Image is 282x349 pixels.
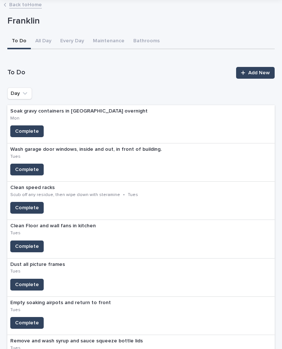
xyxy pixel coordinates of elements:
button: Complete [10,279,44,291]
p: Scub off any residue, then wipe down with steramine [10,192,120,197]
p: Clean speed racks [10,185,182,191]
span: Complete [15,128,39,135]
p: Dust all picture frames [10,261,75,268]
button: Complete [10,317,44,329]
span: Add New [248,70,270,75]
p: Tues [10,307,21,313]
p: Tues [128,192,138,197]
a: Clean speed racksScub off any residue, then wipe down with steramine•TuesComplete [7,182,275,220]
p: Wash garage door windows, inside and out, in front of building. [10,146,172,153]
p: • [123,192,125,197]
h1: To Do [7,68,232,77]
button: Complete [10,125,44,137]
button: Day [7,88,32,99]
p: Tues [10,231,21,236]
p: Franklin [7,16,272,26]
span: Complete [15,319,39,327]
button: All Day [31,34,56,49]
a: Empty soaking airpots and return to frontTuesComplete [7,297,275,335]
span: Complete [15,281,39,288]
p: Tues [10,269,21,274]
p: Clean Floor and wall fans in kitchen [10,223,106,229]
button: Complete [10,164,44,175]
button: Complete [10,241,44,252]
a: Dust all picture framesTuesComplete [7,259,275,297]
span: Complete [15,166,39,173]
p: Mon [10,116,19,121]
a: Wash garage door windows, inside and out, in front of building.TuesComplete [7,143,275,182]
button: Maintenance [88,34,129,49]
p: Empty soaking airpots and return to front [10,300,121,306]
button: Bathrooms [129,34,164,49]
button: Complete [10,202,44,214]
a: Clean Floor and wall fans in kitchenTuesComplete [7,220,275,258]
a: Soak gravy containers in [GEOGRAPHIC_DATA] overnightMonComplete [7,105,275,143]
a: Add New [236,67,275,79]
p: Tues [10,154,21,159]
p: Remove and wash syrup and sauce squeeze bottle lids [10,338,153,344]
button: Every Day [56,34,88,49]
p: Soak gravy containers in [GEOGRAPHIC_DATA] overnight [10,108,157,114]
span: Complete [15,243,39,250]
span: Complete [15,204,39,211]
button: To Do [7,34,31,49]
